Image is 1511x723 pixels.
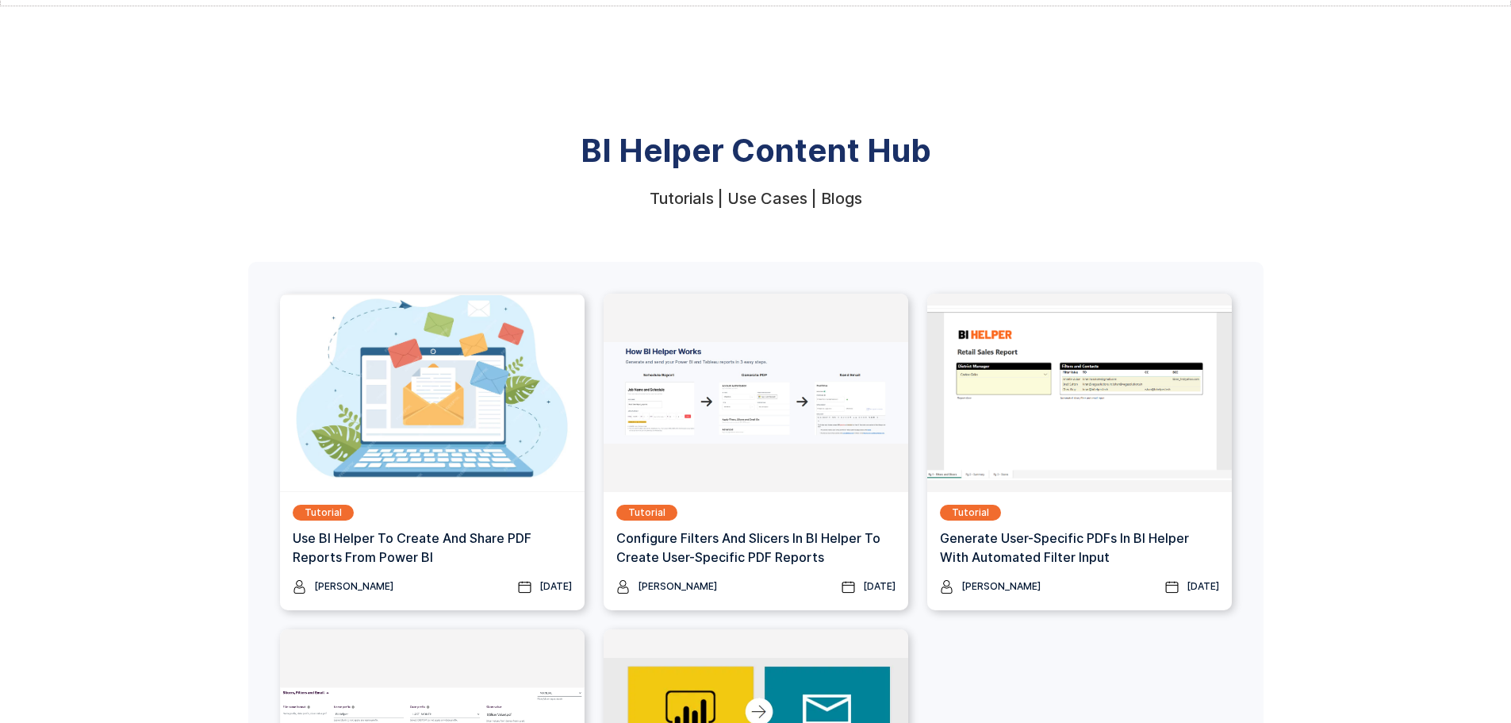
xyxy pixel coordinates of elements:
a: TutorialConfigure Filters And Slicers In BI Helper To Create User-Specific PDF Reports[PERSON_NAM... [604,294,908,610]
div: Tutorial [952,505,989,521]
div: Tutorial [628,505,665,521]
a: TutorialUse BI Helper To Create And Share PDF Reports From Power BI[PERSON_NAME][DATE] [280,294,585,610]
div: Tutorials | Use Cases | Blogs [650,190,862,206]
div: [DATE] [1187,579,1219,594]
a: TutorialGenerate User-specific PDFs In BI Helper with Automated Filter Input[PERSON_NAME][DATE] [927,294,1232,610]
div: Tutorial [305,505,342,521]
h3: Use BI Helper To Create And Share PDF Reports From Power BI [293,529,572,567]
div: [DATE] [863,579,895,594]
h3: Configure Filters And Slicers In BI Helper To Create User-Specific PDF Reports [616,529,895,567]
div: [PERSON_NAME] [638,579,717,594]
div: [PERSON_NAME] [314,579,393,594]
div: [PERSON_NAME] [961,579,1041,594]
h3: Generate User-specific PDFs In BI Helper with Automated Filter Input [940,529,1219,567]
div: [DATE] [539,579,572,594]
strong: BI Helper Content Hub [581,131,931,170]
